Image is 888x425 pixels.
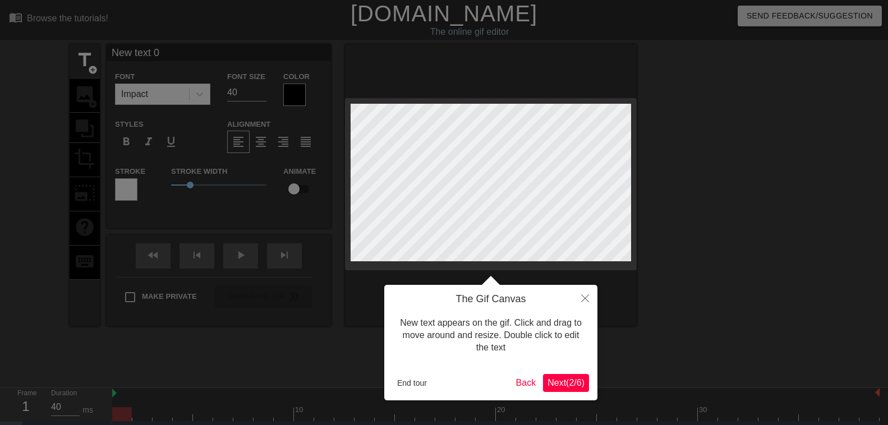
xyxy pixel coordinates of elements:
span: format_align_justify [299,135,312,149]
div: Impact [121,87,148,101]
a: [DOMAIN_NAME] [351,1,537,26]
button: End tour [393,375,431,391]
label: Animate [283,166,316,177]
label: Styles [115,119,144,130]
span: format_underline [164,135,178,149]
label: Stroke [115,166,145,177]
button: Close [573,285,597,311]
img: bound-end.png [875,388,880,397]
span: Next ( 2 / 6 ) [547,378,585,387]
button: Next [543,374,589,392]
div: 20 [497,404,507,415]
div: ms [82,404,93,416]
button: Back [512,374,541,392]
span: skip_previous [190,248,204,262]
button: Send Feedback/Suggestion [738,6,882,26]
span: format_bold [119,135,133,149]
span: Send Feedback/Suggestion [747,9,873,23]
span: format_italic [142,135,155,149]
label: Stroke Width [171,166,227,177]
a: Browse the tutorials! [9,11,108,28]
h4: The Gif Canvas [393,293,589,306]
label: Alignment [227,119,270,130]
span: format_align_right [277,135,290,149]
span: Make Private [142,291,197,302]
label: Duration [51,390,77,397]
span: skip_next [278,248,291,262]
div: The online gif editor [302,25,638,39]
span: format_align_left [232,135,245,149]
div: New text appears on the gif. Click and drag to move around and resize. Double click to edit the text [393,306,589,366]
span: title [74,49,95,71]
span: fast_rewind [146,248,160,262]
div: Browse the tutorials! [27,13,108,23]
label: Font Size [227,71,265,82]
label: Color [283,71,310,82]
div: 10 [295,404,305,415]
span: format_align_center [254,135,268,149]
label: Font [115,71,135,82]
div: Frame [9,388,43,421]
div: 30 [699,404,709,415]
span: play_arrow [234,248,247,262]
span: add_circle [88,65,98,75]
div: 1 [17,396,34,417]
span: menu_book [9,11,22,24]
